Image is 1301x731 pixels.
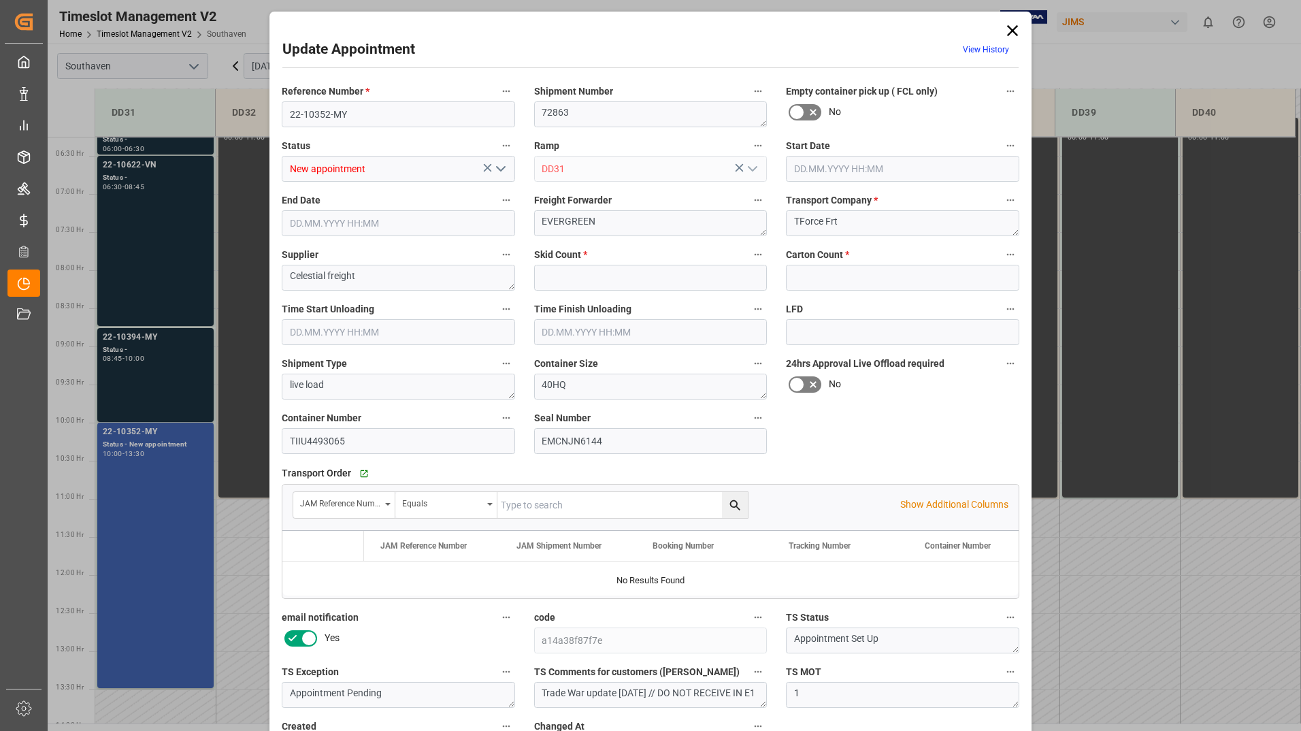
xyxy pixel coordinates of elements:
span: 24hrs Approval Live Offload required [786,357,944,371]
button: Status [497,137,515,155]
span: JAM Shipment Number [516,541,602,551]
button: TS Status [1002,608,1019,626]
button: Shipment Number [749,82,767,100]
button: Start Date [1002,137,1019,155]
div: Equals [402,494,482,510]
span: No [829,377,841,391]
textarea: TForce Frt [786,210,1019,236]
button: TS Comments for customers ([PERSON_NAME]) [749,663,767,681]
span: Seal Number [534,411,591,425]
div: JAM Reference Number [300,494,380,510]
button: Skid Count * [749,246,767,263]
span: No [829,105,841,119]
span: email notification [282,611,359,625]
span: JAM Reference Number [380,541,467,551]
textarea: 1 [786,682,1019,708]
span: TS Exception [282,665,339,679]
span: Ramp [534,139,559,153]
span: Time Start Unloading [282,302,374,316]
button: Container Number [497,409,515,427]
input: DD.MM.YYYY HH:MM [282,319,515,345]
span: Transport Company [786,193,878,208]
button: Ramp [749,137,767,155]
button: Shipment Type [497,355,515,372]
span: Start Date [786,139,830,153]
span: LFD [786,302,803,316]
span: Freight Forwarder [534,193,612,208]
span: TS Status [786,611,829,625]
button: open menu [395,492,497,518]
button: open menu [293,492,395,518]
button: open menu [489,159,510,180]
span: Time Finish Unloading [534,302,631,316]
span: End Date [282,193,320,208]
button: TS Exception [497,663,515,681]
span: Booking Number [653,541,714,551]
button: End Date [497,191,515,209]
button: 24hrs Approval Live Offload required [1002,355,1019,372]
button: Carton Count * [1002,246,1019,263]
button: open menu [742,159,762,180]
span: Empty container pick up ( FCL only) [786,84,938,99]
button: Transport Company * [1002,191,1019,209]
span: TS MOT [786,665,821,679]
button: TS MOT [1002,663,1019,681]
input: Type to search/select [282,156,515,182]
span: Container Number [282,411,361,425]
span: code [534,611,555,625]
button: code [749,608,767,626]
span: TS Comments for customers ([PERSON_NAME]) [534,665,740,679]
span: Shipment Number [534,84,613,99]
input: Type to search [497,492,748,518]
button: LFD [1002,300,1019,318]
input: DD.MM.YYYY HH:MM [534,319,768,345]
input: DD.MM.YYYY HH:MM [282,210,515,236]
button: Freight Forwarder [749,191,767,209]
span: Supplier [282,248,318,262]
span: Container Size [534,357,598,371]
span: Transport Order [282,466,351,481]
textarea: Celestial freight [282,265,515,291]
button: Time Finish Unloading [749,300,767,318]
input: Type to search/select [534,156,768,182]
button: Empty container pick up ( FCL only) [1002,82,1019,100]
textarea: Trade War update [DATE] // DO NOT RECEIVE IN E1 [534,682,768,708]
textarea: Appointment Set Up [786,628,1019,653]
h2: Update Appointment [282,39,415,61]
button: Reference Number * [497,82,515,100]
button: Time Start Unloading [497,300,515,318]
button: Supplier [497,246,515,263]
textarea: 72863 [534,101,768,127]
span: Carton Count [786,248,849,262]
span: Reference Number [282,84,369,99]
span: Skid Count [534,248,587,262]
button: Container Size [749,355,767,372]
textarea: 40HQ [534,374,768,400]
span: Shipment Type [282,357,347,371]
p: Show Additional Columns [900,498,1008,512]
textarea: Appointment Pending [282,682,515,708]
textarea: EVERGREEN [534,210,768,236]
a: View History [963,45,1009,54]
span: Status [282,139,310,153]
button: Seal Number [749,409,767,427]
input: DD.MM.YYYY HH:MM [786,156,1019,182]
span: Container Number [925,541,991,551]
span: Yes [325,631,340,645]
textarea: live load [282,374,515,400]
span: Tracking Number [789,541,851,551]
button: email notification [497,608,515,626]
button: search button [722,492,748,518]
